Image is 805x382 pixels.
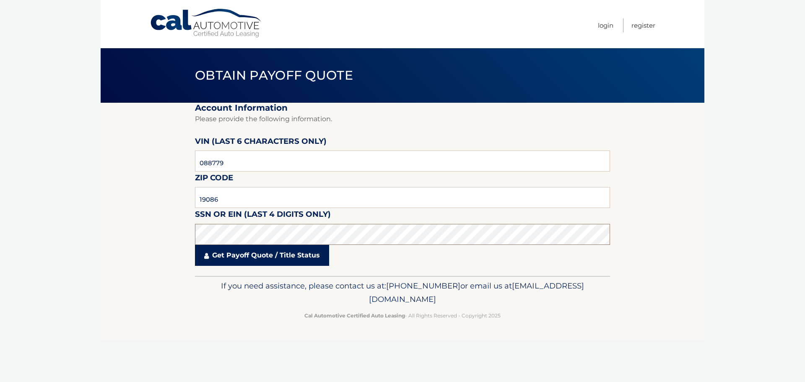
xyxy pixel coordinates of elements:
[598,18,613,32] a: Login
[200,311,605,320] p: - All Rights Reserved - Copyright 2025
[195,103,610,113] h2: Account Information
[195,135,327,151] label: VIN (last 6 characters only)
[386,281,460,291] span: [PHONE_NUMBER]
[195,68,353,83] span: Obtain Payoff Quote
[631,18,655,32] a: Register
[195,113,610,125] p: Please provide the following information.
[150,8,263,38] a: Cal Automotive
[200,279,605,306] p: If you need assistance, please contact us at: or email us at
[304,312,405,319] strong: Cal Automotive Certified Auto Leasing
[195,245,329,266] a: Get Payoff Quote / Title Status
[195,172,233,187] label: Zip Code
[195,208,331,223] label: SSN or EIN (last 4 digits only)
